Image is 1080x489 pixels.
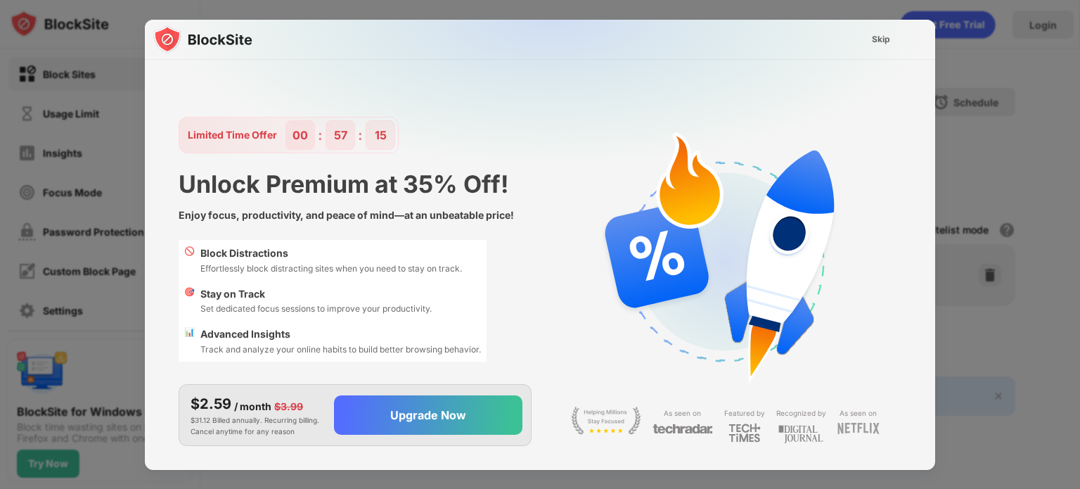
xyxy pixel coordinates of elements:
img: light-stay-focus.svg [571,407,641,435]
img: gradient.svg [153,20,944,298]
div: Skip [872,32,890,46]
div: As seen on [664,407,701,420]
div: $2.59 [191,393,231,414]
img: light-digital-journal.svg [778,423,823,446]
div: / month [234,399,271,414]
img: light-netflix.svg [837,423,880,434]
div: Set dedicated focus sessions to improve your productivity. [200,302,432,315]
div: Upgrade Now [390,408,466,422]
div: Track and analyze your online habits to build better browsing behavior. [200,343,481,356]
div: $3.99 [274,399,303,414]
div: As seen on [840,407,877,420]
div: $31.12 Billed annually. Recurring billing. Cancel anytime for any reason [191,393,323,437]
div: Recognized by [776,407,826,420]
img: light-techtimes.svg [728,423,761,443]
div: Advanced Insights [200,326,481,342]
div: Featured by [724,407,765,420]
div: 📊 [184,326,195,356]
div: 🎯 [184,286,195,316]
img: light-techradar.svg [652,423,713,435]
